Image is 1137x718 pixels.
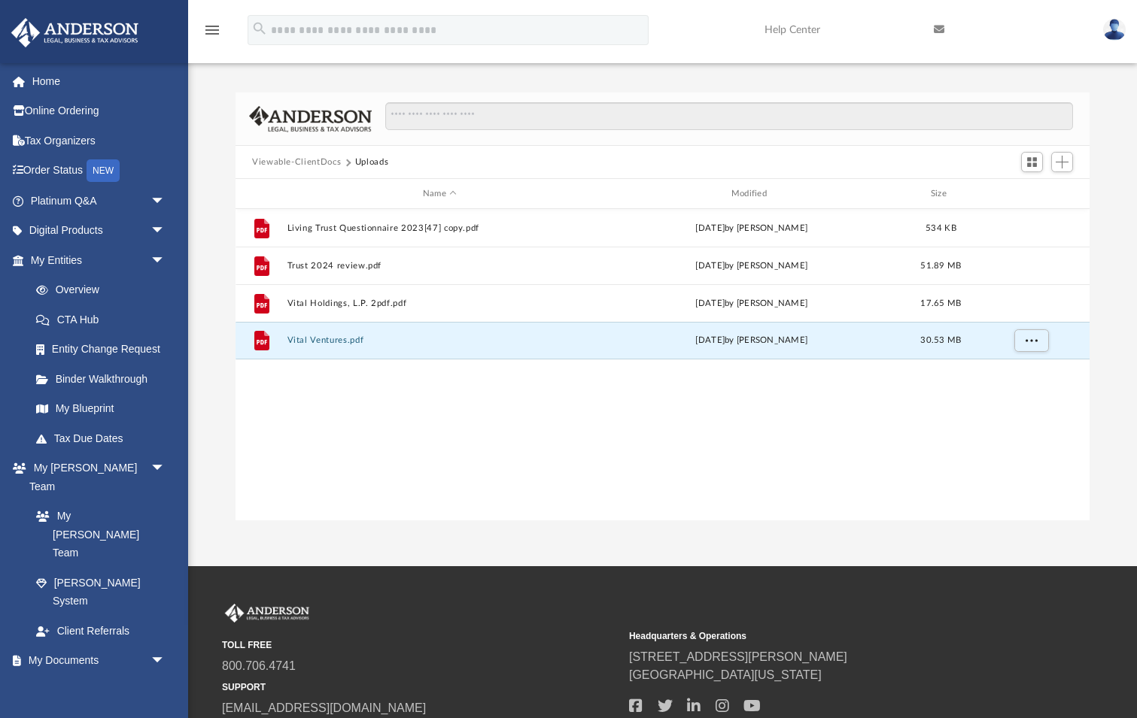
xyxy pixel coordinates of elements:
[599,259,904,273] div: [DATE] by [PERSON_NAME]
[629,629,1026,643] small: Headquarters & Operations
[11,216,188,246] a: Digital Productsarrow_drop_down
[1051,152,1074,173] button: Add
[242,187,280,201] div: id
[252,156,341,169] button: Viewable-ClientDocs
[150,245,181,276] span: arrow_drop_down
[920,336,961,344] span: 30.53 MB
[222,659,296,672] a: 800.706.4741
[222,680,619,694] small: SUPPORT
[203,29,221,39] a: menu
[1014,329,1049,352] button: More options
[11,245,188,275] a: My Entitiesarrow_drop_down
[1021,152,1044,173] button: Switch to Grid View
[11,96,188,126] a: Online Ordering
[629,668,822,681] a: [GEOGRAPHIC_DATA][US_STATE]
[203,21,221,39] i: menu
[11,66,188,96] a: Home
[926,224,956,232] span: 534 KB
[251,20,268,37] i: search
[599,187,904,201] div: Modified
[222,604,312,623] img: Anderson Advisors Platinum Portal
[150,216,181,247] span: arrow_drop_down
[21,275,188,305] a: Overview
[599,334,904,347] div: [DATE] by [PERSON_NAME]
[150,646,181,677] span: arrow_drop_down
[222,701,426,714] a: [EMAIL_ADDRESS][DOMAIN_NAME]
[599,222,904,235] div: [DATE] by [PERSON_NAME]
[21,394,181,424] a: My Blueprint
[222,638,619,652] small: TOLL FREE
[87,159,120,182] div: NEW
[599,297,904,311] div: [DATE] by [PERSON_NAME]
[287,223,593,233] button: Living Trust Questionnaire 2023[47] copy.pdf
[385,102,1073,131] input: Search files and folders
[920,299,961,307] span: 17.65 MB
[150,186,181,217] span: arrow_drop_down
[236,209,1090,521] div: grid
[21,304,188,335] a: CTA Hub
[287,335,593,345] button: Vital Ventures.pdf
[21,335,188,365] a: Entity Change Request
[21,568,181,616] a: [PERSON_NAME] System
[21,364,188,394] a: Binder Walkthrough
[11,453,181,501] a: My [PERSON_NAME] Teamarrow_drop_down
[150,453,181,484] span: arrow_drop_down
[355,156,389,169] button: Uploads
[21,423,188,453] a: Tax Due Dates
[911,187,971,201] div: Size
[11,156,188,186] a: Order StatusNEW
[920,262,961,270] span: 51.89 MB
[287,261,593,271] button: Trust 2024 review.pdf
[287,298,593,308] button: Vital Holdings, L.P. 2pdf.pdf
[629,650,847,663] a: [STREET_ADDRESS][PERSON_NAME]
[21,501,173,568] a: My [PERSON_NAME] Team
[11,186,188,216] a: Platinum Q&Aarrow_drop_down
[1103,19,1126,41] img: User Pic
[287,187,592,201] div: Name
[11,646,181,676] a: My Documentsarrow_drop_down
[11,126,188,156] a: Tax Organizers
[7,18,143,47] img: Anderson Advisors Platinum Portal
[977,187,1083,201] div: id
[21,616,181,646] a: Client Referrals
